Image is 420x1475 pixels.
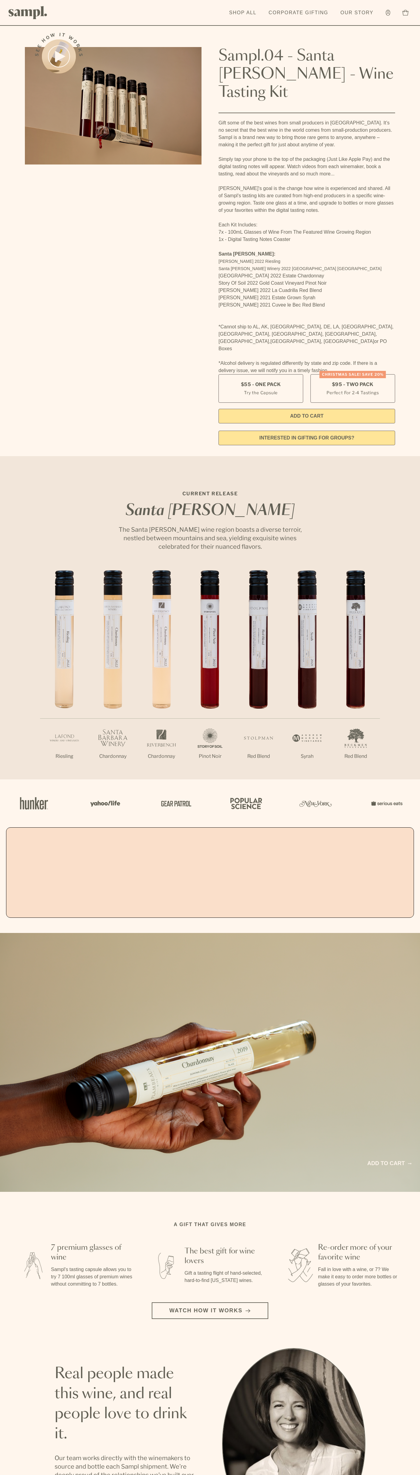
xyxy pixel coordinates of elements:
p: Gift a tasting flight of hand-selected, hard-to-find [US_STATE] wines. [185,1270,267,1284]
button: See how it works [42,39,76,73]
p: CURRENT RELEASE [113,490,307,497]
h3: 7 premium glasses of wine [51,1243,134,1262]
strong: Santa [PERSON_NAME]: [218,251,276,256]
li: [PERSON_NAME] 2021 Cuvee le Bec Red Blend [218,301,395,309]
h2: Real people made this wine, and real people love to drink it. [55,1364,198,1444]
p: Chardonnay [137,753,186,760]
h2: A gift that gives more [174,1221,246,1228]
span: $95 - Two Pack [332,381,374,388]
img: Sampl.04 - Santa Barbara - Wine Tasting Kit [25,47,202,164]
div: Gift some of the best wines from small producers in [GEOGRAPHIC_DATA]. It’s no secret that the be... [218,119,395,374]
img: Artboard_5_7fdae55a-36fd-43f7-8bfd-f74a06a2878e_x450.png [157,790,193,816]
span: [PERSON_NAME] 2022 Riesling [218,259,280,264]
h3: Re-order more of your favorite wine [318,1243,401,1262]
img: Artboard_6_04f9a106-072f-468a-bdd7-f11783b05722_x450.png [86,790,123,816]
button: Watch how it works [152,1302,268,1319]
li: 7 / 7 [331,570,380,779]
li: [PERSON_NAME] 2021 Estate Grown Syrah [218,294,395,301]
div: Christmas SALE! Save 20% [320,371,386,378]
li: 4 / 7 [186,570,234,779]
img: Artboard_4_28b4d326-c26e-48f9-9c80-911f17d6414e_x450.png [227,790,263,816]
li: 2 / 7 [89,570,137,779]
h1: Sampl.04 - Santa [PERSON_NAME] - Wine Tasting Kit [218,47,395,102]
span: [GEOGRAPHIC_DATA], [GEOGRAPHIC_DATA] [270,339,374,344]
a: interested in gifting for groups? [218,431,395,445]
small: Try the Capsule [244,389,278,396]
span: $55 - One Pack [241,381,281,388]
img: Artboard_7_5b34974b-f019-449e-91fb-745f8d0877ee_x450.png [368,790,404,816]
p: The Santa [PERSON_NAME] wine region boasts a diverse terroir, nestled between mountains and sea, ... [113,525,307,551]
button: Add to Cart [218,409,395,423]
li: [GEOGRAPHIC_DATA] 2022 Estate Chardonnay [218,272,395,280]
li: 6 / 7 [283,570,331,779]
p: Red Blend [331,753,380,760]
a: Add to cart [367,1159,412,1168]
p: Red Blend [234,753,283,760]
a: Shop All [226,6,259,19]
span: Santa [PERSON_NAME] Winery 2022 [GEOGRAPHIC_DATA] [GEOGRAPHIC_DATA] [218,266,381,271]
p: Syrah [283,753,331,760]
h3: The best gift for wine lovers [185,1246,267,1266]
span: , [269,339,270,344]
p: Fall in love with a wine, or 7? We make it easy to order more bottles or glasses of your favorites. [318,1266,401,1288]
a: Our Story [337,6,377,19]
a: Corporate Gifting [266,6,331,19]
p: Pinot Noir [186,753,234,760]
p: Sampl's tasting capsule allows you to try 7 100ml glasses of premium wines without committing to ... [51,1266,134,1288]
li: 1 / 7 [40,570,89,779]
p: Chardonnay [89,753,137,760]
li: 5 / 7 [234,570,283,779]
em: Santa [PERSON_NAME] [125,504,295,518]
img: Artboard_3_0b291449-6e8c-4d07-b2c2-3f3601a19cd1_x450.png [297,790,334,816]
p: Riesling [40,753,89,760]
li: [PERSON_NAME] 2022 La Cuadrilla Red Blend [218,287,395,294]
small: Perfect For 2-4 Tastings [327,389,379,396]
li: 3 / 7 [137,570,186,779]
li: Story Of Soil 2022 Gold Coast Vineyard Pinot Noir [218,280,395,287]
img: Sampl logo [8,6,47,19]
img: Artboard_1_c8cd28af-0030-4af1-819c-248e302c7f06_x450.png [16,790,52,816]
